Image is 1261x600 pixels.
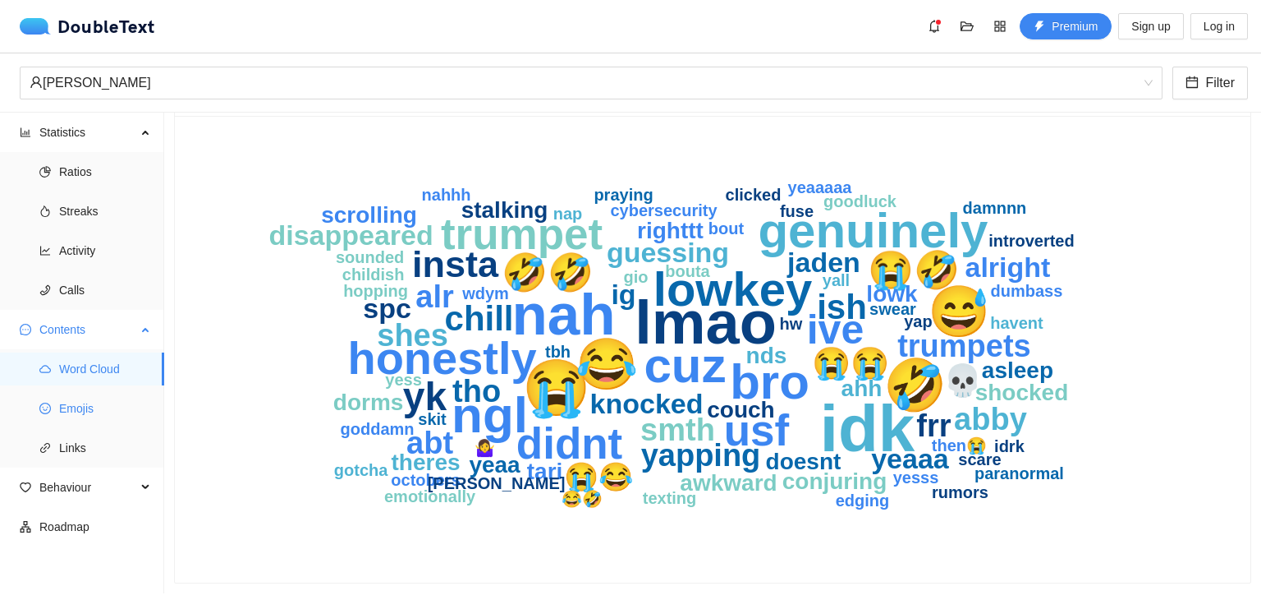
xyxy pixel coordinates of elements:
[665,262,710,280] text: bouta
[1118,13,1183,39] button: Sign up
[708,219,745,238] text: bout
[575,335,639,395] text: 😂
[611,279,635,310] text: ig
[954,13,980,39] button: folder-open
[59,155,151,188] span: Ratios
[1052,17,1098,35] span: Premium
[929,282,992,342] text: 😅
[988,20,1012,33] span: appstore
[553,205,583,223] text: nap
[991,282,1063,300] text: dumbass
[268,219,433,251] text: disappeared
[823,271,850,289] text: yall
[422,186,471,204] text: nahhh
[347,332,536,384] text: honestly
[39,510,151,543] span: Roadmap
[943,362,983,399] text: 💀
[982,358,1053,383] text: asleep
[974,464,1064,482] text: paranormal
[635,288,777,357] text: lmao
[562,489,603,509] text: 😂🤣
[20,324,31,335] span: message
[1034,21,1045,34] span: thunderbolt
[445,299,514,338] text: chill
[20,18,155,35] a: logoDoubleText
[30,76,43,89] span: user
[893,468,939,487] text: yesss
[807,307,864,353] text: ive
[643,489,697,507] text: texting
[39,166,51,178] span: pie-chart
[522,355,591,421] text: 😭
[385,371,422,389] text: yess
[624,268,649,286] text: gio
[759,203,989,258] text: genuinely
[746,343,787,368] text: nds
[1205,72,1235,93] span: Filter
[39,313,136,346] span: Contents
[20,18,155,35] div: DoubleText
[965,252,1051,283] text: alright
[644,338,727,393] text: cuz
[502,251,594,295] text: 🤣🤣
[637,218,704,243] text: righttt
[590,388,704,419] text: knocked
[823,192,897,210] text: goodluck
[836,492,890,510] text: edging
[975,380,1069,405] text: shocked
[321,202,417,228] text: scrolling
[39,471,136,504] span: Behaviour
[59,353,151,385] span: Word Cloud
[1204,17,1235,35] span: Log in
[452,386,528,443] text: ngl
[461,197,548,223] text: stalking
[994,437,1025,455] text: idrk
[963,199,1027,217] text: damnnn
[30,67,1153,99] span: Jaden Torres
[730,354,809,409] text: bro
[958,450,1001,468] text: scare
[59,234,151,267] span: Activity
[412,243,499,285] text: insta
[59,392,151,425] span: Emojis
[726,186,782,204] text: clicked
[59,432,151,464] span: Links
[955,20,979,33] span: folder-open
[904,312,932,330] text: yap
[475,438,495,458] text: 🤷‍♀️
[932,483,988,501] text: rumors
[20,521,31,533] span: apartment
[653,262,812,316] text: lowkey
[932,436,987,455] text: then😭
[39,284,51,296] span: phone
[780,315,803,333] text: hw
[820,392,915,465] text: idk
[817,288,867,326] text: ish
[841,376,883,401] text: ahh
[20,482,31,493] span: heart
[988,232,1074,250] text: introverted
[441,210,603,258] text: trumpet
[607,237,729,268] text: guessing
[391,471,460,489] text: octobers
[611,201,718,219] text: cybersecurity
[813,344,891,382] text: 😭😭
[990,314,1043,332] text: havent
[377,318,448,353] text: shes
[403,375,447,418] text: yk
[59,274,151,307] span: Calls
[987,13,1013,39] button: appstore
[461,284,509,302] text: wdym
[788,178,853,196] text: yeaaaaa
[20,127,31,138] span: bar-chart
[20,18,57,35] img: logo
[1185,76,1199,91] span: calendar
[516,419,623,468] text: didnt
[39,116,136,149] span: Statistics
[921,13,947,39] button: bell
[1131,17,1170,35] span: Sign up
[30,67,1138,99] div: [PERSON_NAME]
[564,460,634,494] text: 😭😂
[59,195,151,228] span: Streaks
[866,281,918,307] text: lowk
